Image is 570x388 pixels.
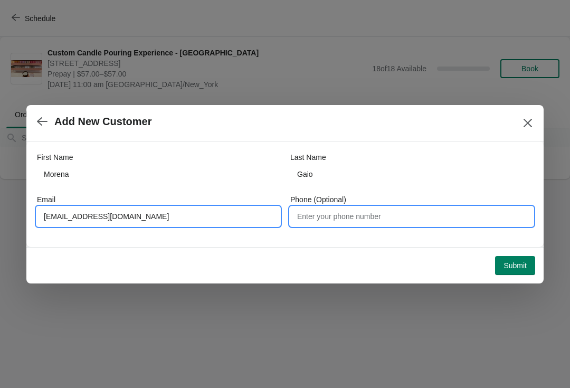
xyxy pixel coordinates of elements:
label: First Name [37,152,73,163]
label: Email [37,194,55,205]
label: Last Name [290,152,326,163]
button: Close [518,113,537,133]
h2: Add New Customer [54,116,151,128]
input: Smith [290,165,533,184]
input: John [37,165,280,184]
button: Submit [495,256,535,275]
input: Enter your email [37,207,280,226]
span: Submit [503,261,527,270]
input: Enter your phone number [290,207,533,226]
label: Phone (Optional) [290,194,346,205]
